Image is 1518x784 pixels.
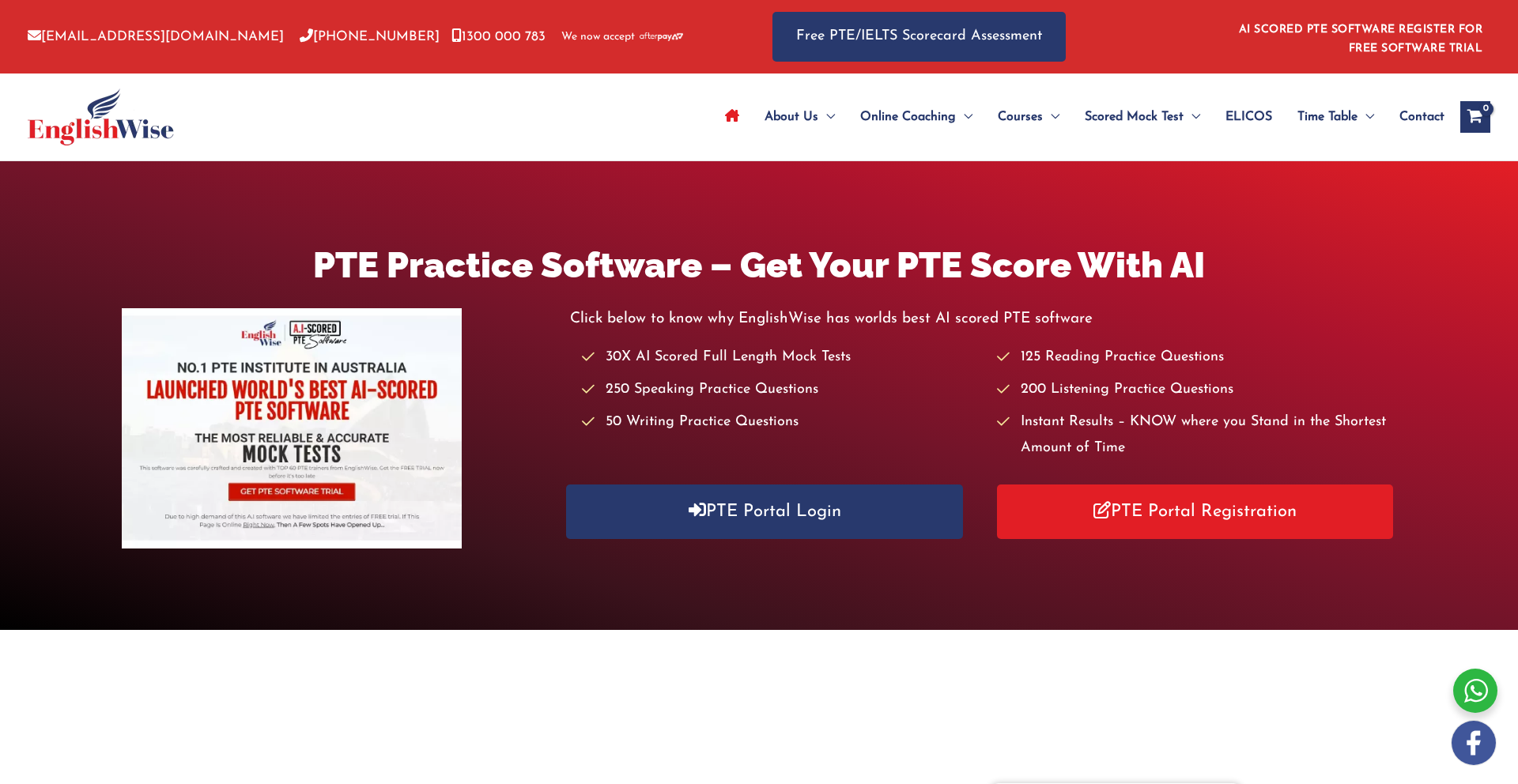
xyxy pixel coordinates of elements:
[998,89,1043,145] span: Courses
[28,30,284,43] a: [EMAIL_ADDRESS][DOMAIN_NAME]
[582,345,982,371] li: 30X AI Scored Full Length Mock Tests
[1043,89,1059,145] span: Menu Toggle
[1399,89,1444,145] span: Contact
[451,30,546,43] a: 1300 000 783
[772,12,1066,62] a: Free PTE/IELTS Scorecard Assessment
[640,32,683,41] img: Afterpay-Logo
[752,89,848,145] a: About UsMenu Toggle
[1387,89,1444,145] a: Contact
[582,377,982,403] li: 250 Speaking Practice Questions
[1460,101,1490,133] a: View Shopping Cart, empty
[1225,89,1272,145] span: ELICOS
[1297,89,1358,145] span: Time Table
[300,30,440,43] a: [PHONE_NUMBER]
[561,29,635,45] span: We now accept
[985,89,1072,145] a: CoursesMenu Toggle
[1085,89,1184,145] span: Scored Mock Test
[1285,89,1387,145] a: Time TableMenu Toggle
[1358,89,1374,145] span: Menu Toggle
[1184,89,1200,145] span: Menu Toggle
[28,89,174,145] img: cropped-ew-logo
[997,484,1394,539] a: PTE Portal Registration
[1072,89,1213,145] a: Scored Mock TestMenu Toggle
[122,308,462,548] img: pte-institute-main
[818,89,835,145] span: Menu Toggle
[860,89,956,145] span: Online Coaching
[122,240,1397,290] h1: PTE Practice Software – Get Your PTE Score With AI
[1452,721,1496,765] img: white-facebook.png
[997,377,1397,403] li: 200 Listening Practice Questions
[1213,89,1285,145] a: ELICOS
[570,306,1396,332] p: Click below to know why EnglishWise has worlds best AI scored PTE software
[582,409,982,435] li: 50 Writing Practice Questions
[848,89,985,145] a: Online CoachingMenu Toggle
[765,89,818,145] span: About Us
[956,89,972,145] span: Menu Toggle
[566,484,963,539] a: PTE Portal Login
[997,409,1397,462] li: Instant Results – KNOW where you Stand in the Shortest Amount of Time
[1229,11,1490,62] aside: Header Widget 1
[712,89,1444,145] nav: Site Navigation: Main Menu
[1239,24,1483,55] a: AI SCORED PTE SOFTWARE REGISTER FOR FREE SOFTWARE TRIAL
[997,345,1397,371] li: 125 Reading Practice Questions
